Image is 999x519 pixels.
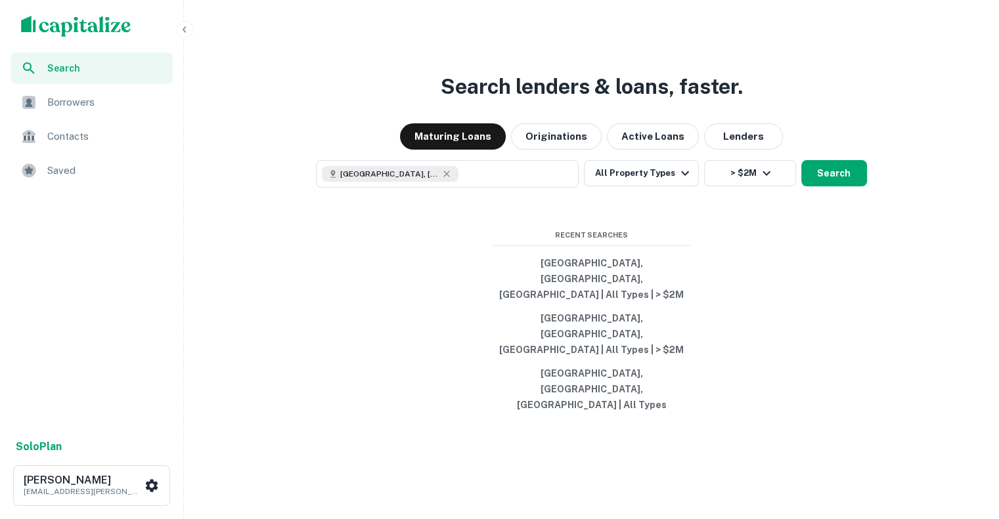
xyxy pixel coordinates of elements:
[493,306,690,362] button: [GEOGRAPHIC_DATA], [GEOGRAPHIC_DATA], [GEOGRAPHIC_DATA] | All Types | > $2M
[801,160,867,186] button: Search
[21,16,131,37] img: capitalize-logo.png
[47,61,165,75] span: Search
[493,362,690,417] button: [GEOGRAPHIC_DATA], [GEOGRAPHIC_DATA], [GEOGRAPHIC_DATA] | All Types
[441,71,743,102] h3: Search lenders & loans, faster.
[704,160,796,186] button: > $2M
[933,414,999,477] iframe: Chat Widget
[47,129,165,144] span: Contacts
[607,123,699,150] button: Active Loans
[24,486,142,497] p: [EMAIL_ADDRESS][PERSON_NAME][DOMAIN_NAME]
[400,123,506,150] button: Maturing Loans
[584,160,698,186] button: All Property Types
[11,87,173,118] a: Borrowers
[511,123,602,150] button: Originations
[493,230,690,241] span: Recent Searches
[704,123,783,150] button: Lenders
[16,440,62,453] strong: Solo Plan
[16,439,62,455] a: SoloPlan
[340,168,439,180] span: [GEOGRAPHIC_DATA], [GEOGRAPHIC_DATA], [GEOGRAPHIC_DATA]
[47,94,165,110] span: Borrowers
[24,475,142,486] h6: [PERSON_NAME]
[47,163,165,178] span: Saved
[316,160,579,188] button: [GEOGRAPHIC_DATA], [GEOGRAPHIC_DATA], [GEOGRAPHIC_DATA]
[11,121,173,152] a: Contacts
[13,465,170,506] button: [PERSON_NAME][EMAIL_ADDRESS][PERSON_NAME][DOMAIN_NAME]
[493,251,690,306] button: [GEOGRAPHIC_DATA], [GEOGRAPHIC_DATA], [GEOGRAPHIC_DATA] | All Types | > $2M
[11,155,173,186] a: Saved
[11,52,173,84] a: Search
